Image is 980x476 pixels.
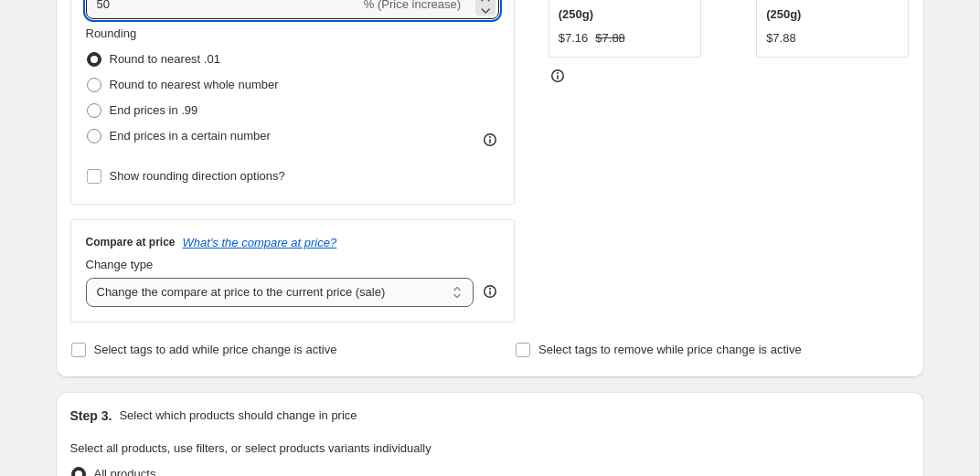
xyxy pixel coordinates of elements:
div: help [481,282,499,301]
span: Round to nearest .01 [110,52,220,66]
div: $7.88 [766,29,796,48]
span: Select tags to add while price change is active [94,343,337,356]
strike: $7.88 [595,29,625,48]
span: Rounding [86,26,137,40]
span: Select all products, use filters, or select products variants individually [70,441,431,455]
span: Round to nearest whole number [110,78,279,91]
span: End prices in .99 [110,103,198,117]
span: Select tags to remove while price change is active [538,343,802,356]
h3: Compare at price [86,235,176,249]
p: Select which products should change in price [119,407,357,425]
button: What's the compare at price? [183,236,337,249]
div: $7.16 [559,29,589,48]
span: Show rounding direction options? [110,169,285,183]
span: End prices in a certain number [110,129,271,143]
span: Change type [86,258,154,271]
h2: Step 3. [70,407,112,425]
